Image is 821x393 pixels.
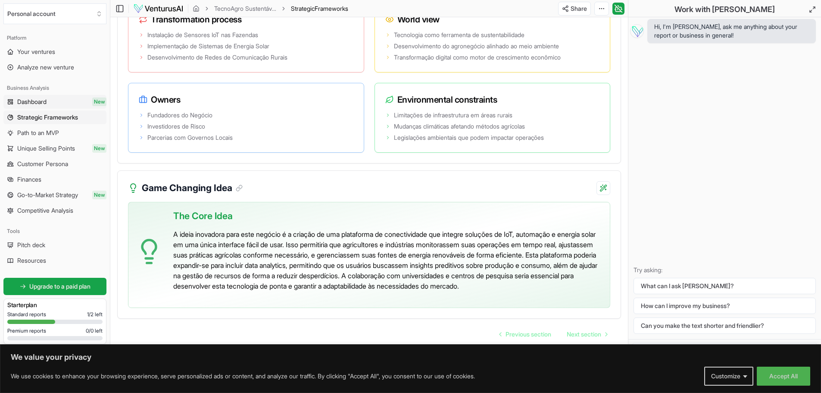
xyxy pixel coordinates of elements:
[291,4,348,13] span: StrategicFrameworks
[17,191,78,199] span: Go-to-Market Strategy
[3,278,106,295] a: Upgrade to a paid plan
[654,22,809,40] span: Hi, I'm [PERSON_NAME], ask me anything about your report or business in general!
[634,266,816,274] p: Try asking:
[147,111,212,119] span: Fundadores do Negócio
[394,111,512,119] span: Limitações de infraestrutura em áreas rurais
[3,157,106,171] a: Customer Persona
[87,311,103,318] span: 1 / 2 left
[147,133,233,142] span: Parcerias com Governos Locais
[193,4,348,13] nav: breadcrumb
[571,4,587,13] span: Share
[29,282,91,291] span: Upgrade to a paid plan
[17,241,45,249] span: Pitch deck
[394,53,561,62] span: Transformação digital como motor de crescimento econômico
[634,318,816,334] button: Can you make the text shorter and friendlier?
[674,3,775,16] h2: Work with [PERSON_NAME]
[17,129,59,137] span: Path to an MVP
[560,326,614,343] a: Go to next page
[558,2,591,16] button: Share
[630,24,644,38] img: Vera
[3,110,106,124] a: Strategic Frameworks
[214,4,276,13] a: TecnoAgro Sustentável
[17,113,78,122] span: Strategic Frameworks
[147,42,269,50] span: Implementação de Sistemas de Energia Solar
[506,330,551,339] span: Previous section
[92,144,106,153] span: New
[3,188,106,202] a: Go-to-Market StrategyNew
[315,5,348,12] span: Frameworks
[17,97,47,106] span: Dashboard
[3,95,106,109] a: DashboardNew
[17,63,74,72] span: Analyze new venture
[147,53,287,62] span: Desenvolvimento de Redes de Comunicação Rurais
[567,330,601,339] span: Next section
[3,141,106,155] a: Unique Selling PointsNew
[17,144,75,153] span: Unique Selling Points
[634,278,816,294] button: What can I ask [PERSON_NAME]?
[3,81,106,95] div: Business Analysis
[173,209,233,223] span: The Core Idea
[86,327,103,334] span: 0 / 0 left
[139,13,353,25] h3: Transformation process
[7,301,103,309] h3: Starter plan
[757,367,810,386] button: Accept All
[17,256,46,265] span: Resources
[17,206,73,215] span: Competitive Analysis
[3,31,106,45] div: Platform
[92,97,106,106] span: New
[3,238,106,252] a: Pitch deck
[3,204,106,217] a: Competitive Analysis
[385,13,600,25] h3: World view
[3,224,106,238] div: Tools
[3,254,106,267] a: Resources
[3,173,106,186] a: Finances
[493,326,614,343] nav: pagination
[11,352,810,362] p: We value your privacy
[147,122,205,131] span: Investidores de Risco
[17,175,41,184] span: Finances
[3,126,106,140] a: Path to an MVP
[17,47,55,56] span: Your ventures
[173,229,603,291] p: A ideia inovadora para este negócio é a criação de uma plataforma de conectividade que integre so...
[11,371,475,381] p: We use cookies to enhance your browsing experience, serve personalized ads or content, and analyz...
[385,94,600,106] h3: Environmental constraints
[394,42,559,50] span: Desenvolvimento do agronegócio alinhado ao meio ambiente
[147,31,258,39] span: Instalação de Sensores IoT nas Fazendas
[394,133,544,142] span: Legislações ambientais que podem impactar operações
[139,94,353,106] h3: Owners
[133,3,184,14] img: logo
[634,298,816,314] button: How can I improve my business?
[92,191,106,199] span: New
[3,45,106,59] a: Your ventures
[394,31,524,39] span: Tecnologia como ferramenta de sustentabilidade
[394,122,525,131] span: Mudanças climáticas afetando métodos agrícolas
[704,367,753,386] button: Customize
[142,181,243,195] h3: Game Changing Idea
[7,311,46,318] span: Standard reports
[3,3,106,24] button: Select an organization
[17,160,68,168] span: Customer Persona
[493,326,558,343] a: Go to previous page
[3,60,106,74] a: Analyze new venture
[7,327,46,334] span: Premium reports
